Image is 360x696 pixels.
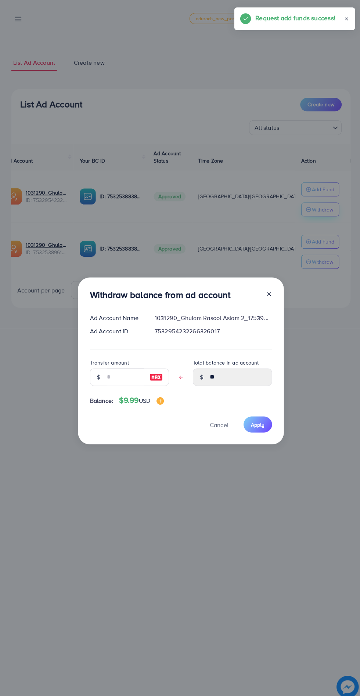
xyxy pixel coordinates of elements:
[90,393,113,402] span: Balance:
[84,311,148,320] div: Ad Account Name
[149,370,162,379] img: image
[192,356,257,363] label: Total balance in ad account
[249,418,263,425] span: Apply
[84,324,148,333] div: Ad Account ID
[156,394,163,401] img: image
[90,356,128,363] label: Transfer amount
[209,417,227,425] span: Cancel
[90,287,229,298] h3: Withdraw balance from ad account
[138,393,150,401] span: USD
[199,413,236,429] button: Cancel
[254,13,333,23] h5: Request add funds success!
[242,413,270,429] button: Apply
[148,324,276,333] div: 7532954232266326017
[148,311,276,320] div: 1031290_Ghulam Rasool Aslam 2_1753902599199
[119,393,163,402] h4: $9.99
